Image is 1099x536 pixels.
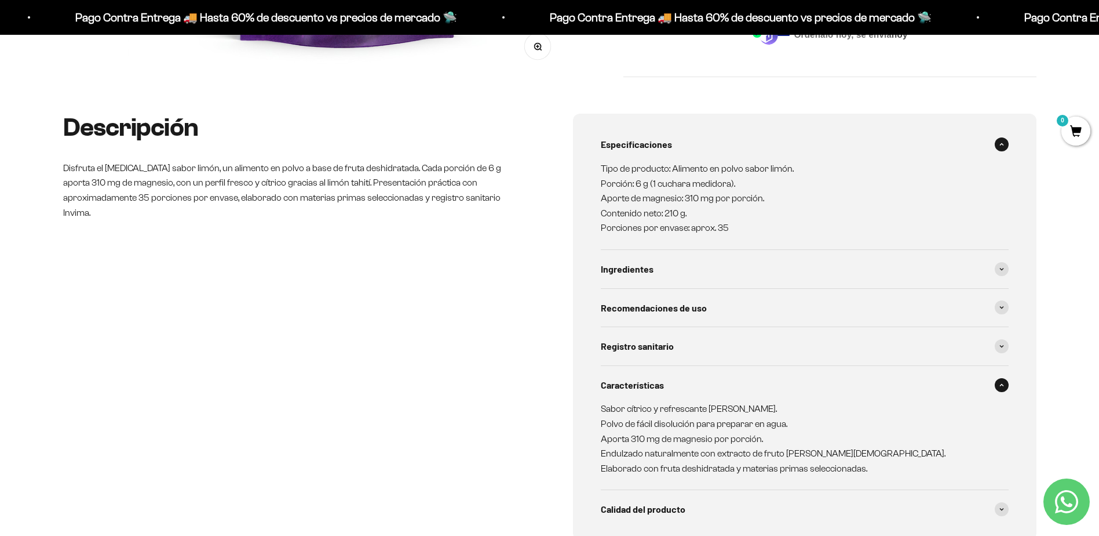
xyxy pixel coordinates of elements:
p: Sabor cítrico y refrescante [PERSON_NAME]. Polvo de fácil disolución para preparar en agua. Aport... [601,401,995,476]
p: Pago Contra Entrega 🚚 Hasta 60% de descuento vs precios de mercado 🛸 [505,8,887,27]
h2: Descripción [63,114,527,142]
div: La confirmación de la pureza de los ingredientes. [14,136,240,167]
button: Enviar [188,173,240,193]
p: Pago Contra Entrega 🚚 Hasta 60% de descuento vs precios de mercado 🛸 [31,8,412,27]
summary: Calidad del producto [601,490,1009,528]
span: Ingredientes [601,262,653,277]
span: Recomendaciones de uso [601,300,707,316]
span: Calidad del producto [601,502,685,517]
span: Especificaciones [601,137,672,152]
summary: Registro sanitario [601,327,1009,365]
div: Un aval de expertos o estudios clínicos en la página. [14,55,240,86]
span: Características [601,378,664,393]
b: hoy [892,30,907,39]
summary: Especificaciones [601,125,1009,164]
span: Registro sanitario [601,339,674,354]
p: ¿Qué te daría la seguridad final para añadir este producto a tu carrito? [14,19,240,45]
p: Disfruta el [MEDICAL_DATA] sabor limón, un alimento en polvo a base de fruta deshidratada. Cada p... [63,161,527,220]
a: 0 [1061,126,1090,139]
mark: 0 [1056,114,1069,128]
div: Más detalles sobre la fecha exacta de entrega. [14,89,240,110]
summary: Ingredientes [601,250,1009,288]
summary: Recomendaciones de uso [601,289,1009,327]
div: Un mensaje de garantía de satisfacción visible. [14,113,240,133]
summary: Características [601,366,1009,404]
span: Enviar [189,173,239,193]
p: Tipo de producto: Alimento en polvo sabor limón. Porción: 6 g (1 cuchara medidora). Aporte de mag... [601,161,995,236]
